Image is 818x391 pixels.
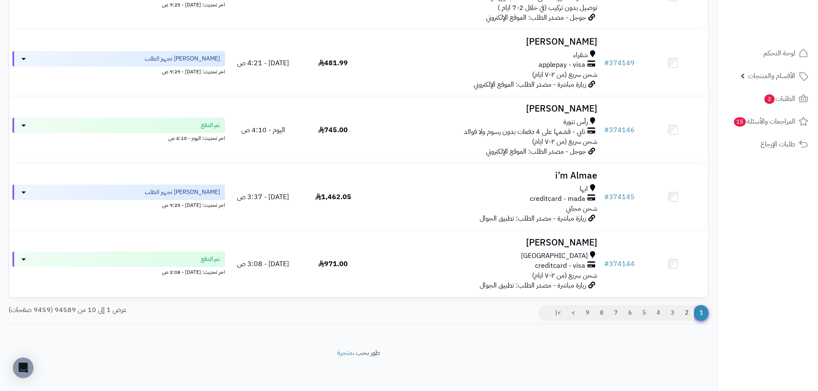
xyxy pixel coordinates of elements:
[637,305,651,321] a: 5
[12,267,225,276] div: اخر تحديث: [DATE] - 3:08 ص
[521,251,588,261] span: [GEOGRAPHIC_DATA]
[665,305,680,321] a: 3
[734,117,746,127] span: 15
[604,58,635,68] a: #374149
[566,203,597,214] span: شحن مجاني
[371,238,597,248] h3: [PERSON_NAME]
[318,259,348,269] span: 971.00
[532,70,597,80] span: شحن سريع (من ٢-٧ ايام)
[237,259,289,269] span: [DATE] - 3:08 ص
[604,192,635,202] a: #374145
[474,79,586,90] span: زيارة مباشرة - مصدر الطلب: الموقع الإلكتروني
[594,305,609,321] a: 8
[318,125,348,135] span: 745.00
[371,37,597,47] h3: [PERSON_NAME]
[604,192,609,202] span: #
[723,111,813,132] a: المراجعات والأسئلة15
[566,305,581,321] a: >
[763,47,795,59] span: لوحة التحكم
[318,58,348,68] span: 481.99
[623,305,637,321] a: 6
[764,94,775,104] span: 2
[535,261,585,271] span: creditcard - visa
[532,136,597,147] span: شحن سريع (من ٢-٧ ايام)
[563,117,588,127] span: رأس تنورة
[693,305,709,321] span: 1
[573,50,588,60] span: شقراء
[237,192,289,202] span: [DATE] - 3:37 ص
[12,133,225,142] div: اخر تحديث: اليوم - 4:10 ص
[480,213,586,224] span: زيارة مباشرة - مصدر الطلب: تطبيق الجوال
[201,121,220,130] span: تم الدفع
[723,88,813,109] a: الطلبات2
[604,125,635,135] a: #374146
[13,358,33,378] div: Open Intercom Messenger
[733,115,795,127] span: المراجعات والأسئلة
[604,259,635,269] a: #374144
[12,67,225,76] div: اخر تحديث: [DATE] - 9:29 ص
[763,93,795,105] span: الطلبات
[315,192,351,202] span: 1,462.05
[145,55,220,63] span: [PERSON_NAME] تجهيز الطلب
[723,134,813,155] a: طلبات الإرجاع
[723,43,813,64] a: لوحة التحكم
[604,58,609,68] span: #
[604,125,609,135] span: #
[371,104,597,114] h3: [PERSON_NAME]
[580,305,595,321] a: 9
[748,70,795,82] span: الأقسام والمنتجات
[480,280,586,291] span: زيارة مباشرة - مصدر الطلب: تطبيق الجوال
[486,12,586,23] span: جوجل - مصدر الطلب: الموقع الإلكتروني
[760,138,795,150] span: طلبات الإرجاع
[2,305,359,315] div: عرض 1 إلى 10 من 94589 (9459 صفحات)
[604,259,609,269] span: #
[201,255,220,264] span: تم الدفع
[651,305,666,321] a: 4
[679,305,694,321] a: 2
[337,348,353,358] a: متجرة
[12,200,225,209] div: اخر تحديث: [DATE] - 9:25 ص
[498,3,597,13] span: توصيل بدون تركيب (في خلال 2-7 ايام )
[237,58,289,68] span: [DATE] - 4:21 ص
[538,60,585,70] span: applepay - visa
[486,146,586,157] span: جوجل - مصدر الطلب: الموقع الإلكتروني
[145,188,220,197] span: [PERSON_NAME] تجهيز الطلب
[550,305,566,321] a: >|
[464,127,585,137] span: تابي - قسّمها على 4 دفعات بدون رسوم ولا فوائد
[371,171,597,181] h3: i’m Almae
[608,305,623,321] a: 7
[530,194,585,204] span: creditcard - mada
[760,24,810,42] img: logo-2.png
[241,125,285,135] span: اليوم - 4:10 ص
[580,184,588,194] span: ابها
[532,270,597,281] span: شحن سريع (من ٢-٧ ايام)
